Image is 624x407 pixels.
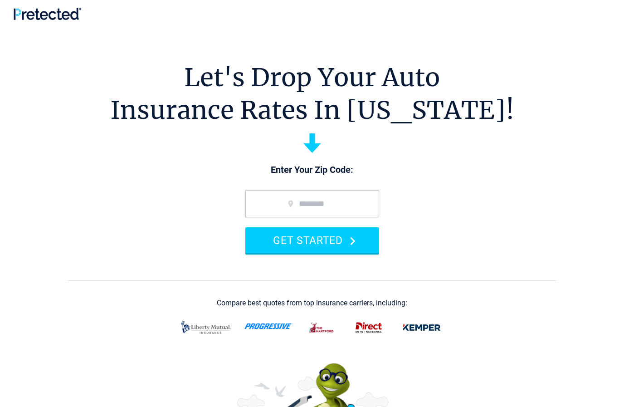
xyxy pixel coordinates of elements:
[217,299,407,307] div: Compare best quotes from top insurance carriers, including:
[179,317,234,338] img: liberty
[351,318,387,337] img: direct
[304,318,340,337] img: thehartford
[110,61,514,127] h1: Let's Drop Your Auto Insurance Rates In [US_STATE]!
[14,8,81,20] img: Pretected Logo
[245,190,379,217] input: zip code
[244,323,293,329] img: progressive
[245,227,379,253] button: GET STARTED
[398,318,446,337] img: kemper
[236,164,388,177] p: Enter Your Zip Code:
